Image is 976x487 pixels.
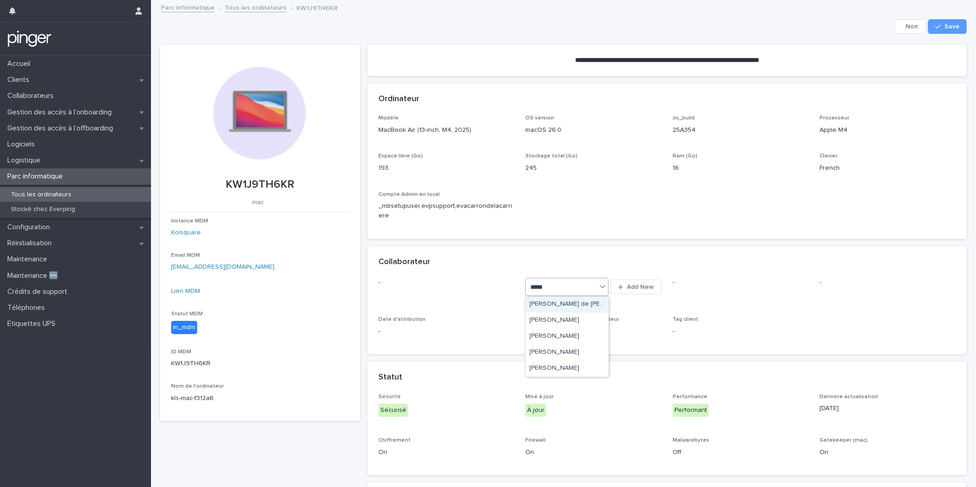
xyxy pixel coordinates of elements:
[378,373,402,383] h2: Statut
[525,115,554,121] span: OS version
[4,172,70,181] p: Parc informatique
[4,156,48,165] p: Logistique
[944,23,960,30] span: Save
[4,92,61,100] p: Collaborateurs
[4,108,119,117] p: Gestion des accès à l’onboarding
[4,319,63,328] p: Étiquettes UPS
[378,192,440,197] span: Compte Admin en local
[378,317,426,322] span: Date d'attribution
[378,327,515,336] p: -
[673,327,809,336] p: -
[526,297,608,313] div: Eva Carron de la Carrière
[673,394,707,400] span: Performance
[928,19,967,34] button: Save
[378,278,515,287] p: -
[4,287,75,296] p: Crédits de support
[673,404,709,417] div: Performant
[673,115,695,121] span: os_build
[171,228,201,238] a: Kolsquare
[171,288,200,294] a: Lien MDM
[673,317,698,322] span: Tag client
[526,313,608,329] div: Eva Centonze
[171,394,349,403] p: kls-mac-f312a6
[378,201,515,221] p: _mbsetupuser,evpsupport,evacarrondelacarriere
[7,30,52,48] img: mTgBEunGTSyRkCgitkcU
[526,329,608,345] div: Eva Charton
[171,199,345,206] p: mac
[610,280,662,294] button: Add New
[673,153,697,159] span: Ram (Go)
[378,404,408,417] div: Sécurisé
[4,60,38,68] p: Accueil
[526,345,608,361] div: Eva CHERQUI
[673,278,809,287] p: -
[673,125,809,135] p: 25A354
[820,448,956,457] p: On
[525,163,662,173] p: 245
[161,2,215,12] a: Parc informatique
[297,2,338,12] p: KW1J9TH6KR
[820,153,837,159] span: Clavier
[4,191,79,199] p: Tous les ordinateurs
[4,140,42,149] p: Logiciels
[820,163,956,173] p: French
[378,394,401,400] span: Sécurité
[378,94,419,104] h2: Ordinateur
[525,153,577,159] span: Stockage total (Go)
[525,448,662,457] p: On
[525,438,545,443] span: Firewall
[171,321,197,334] div: in_mdm
[525,404,546,417] div: À jour
[171,359,349,368] p: KW1J9TH6KR
[4,271,65,280] p: Maintenance 🆕
[171,218,208,224] span: Instance MDM
[4,223,57,232] p: Configuration
[673,448,809,457] p: Off
[820,438,868,443] span: Gatekeeper (mac)
[378,448,515,457] p: On
[525,125,662,135] p: macOS 26.0
[171,264,275,270] a: [EMAIL_ADDRESS][DOMAIN_NAME]
[820,115,849,121] span: Processeur
[820,278,956,287] p: -
[378,115,399,121] span: Modèle
[171,384,224,389] span: Nom de l'ordinateur
[225,2,286,12] a: Tous les ordinateurs
[526,361,608,377] div: Eva Couturier
[4,239,59,248] p: Réinitialisation
[820,125,956,135] p: Apple M4
[4,124,120,133] p: Gestion des accès à l’offboarding
[378,163,515,173] p: 193
[4,206,82,213] p: Stocké chez Everping
[627,284,654,290] span: Add New
[378,257,430,267] h2: Collaborateur
[171,253,200,258] span: Email MDM
[171,178,349,191] p: KW1J9TH6KR
[378,438,410,443] span: Chiffrement
[4,76,37,84] p: Clients
[820,394,878,400] span: Dernière actualisation
[820,404,956,413] p: [DATE]
[673,163,809,173] p: 16
[171,311,203,317] span: Statut MDM
[4,255,54,264] p: Maintenance
[378,125,515,135] p: MacBook Air (13-inch, M4, 2025)
[4,303,52,312] p: Téléphones
[673,438,709,443] span: Malwarebytes
[378,153,423,159] span: Espace libre (Go)
[525,394,554,400] span: Mise à jour
[171,349,191,355] span: ID MDM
